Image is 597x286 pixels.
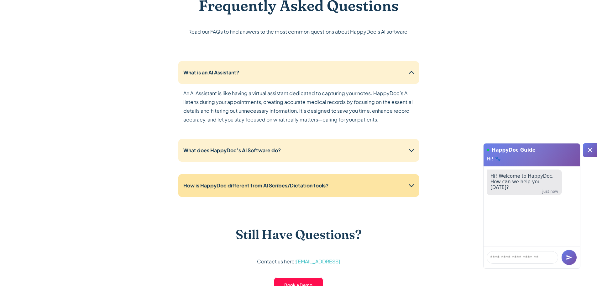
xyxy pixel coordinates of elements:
[188,27,409,36] p: Read our FAQs to find answers to the most common questions about HappyDoc's AI software.
[183,182,328,189] strong: How is HappyDoc different from AI Scribes/Dictation tools?
[183,89,424,124] p: An AI Assistant is like having a virtual assistant dedicated to capturing your notes. HappyDoc’s ...
[257,257,340,266] p: Contact us here:
[296,258,340,265] a: [EMAIL_ADDRESS]
[183,69,239,76] strong: What is an AI Assistant?
[183,147,281,154] strong: What does HappyDoc’s AI Software do?
[236,227,362,242] h3: Still Have Questions?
